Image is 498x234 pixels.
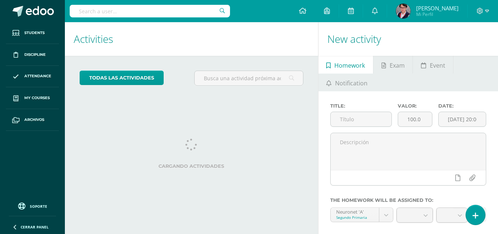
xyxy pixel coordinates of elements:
[335,74,368,92] span: Notification
[331,208,393,222] a: Neuronet 'A'Segundo Primaria
[24,52,46,58] span: Discipline
[6,66,59,88] a: Attendance
[24,30,45,36] span: Students
[6,109,59,131] a: Archivos
[318,74,376,91] a: Notification
[195,71,303,85] input: Busca una actividad próxima aquí...
[80,163,303,169] label: Cargando actividades
[318,56,373,74] a: Homework
[6,87,59,109] a: My courses
[439,112,486,126] input: Fecha de entrega
[416,4,459,12] span: [PERSON_NAME]
[330,103,392,109] label: Title:
[438,103,486,109] label: Date:
[24,73,51,79] span: Attendance
[21,224,49,230] span: Cerrar panel
[331,112,391,126] input: Título
[390,57,405,74] span: Exam
[336,208,374,215] div: Neuronet 'A'
[336,215,374,220] div: Segundo Primaria
[413,56,453,74] a: Event
[24,117,44,123] span: Archivos
[6,44,59,66] a: Discipline
[330,197,486,203] label: The homework will be assigned to:
[334,57,365,74] span: Homework
[70,5,230,17] input: Search a user…
[6,22,59,44] a: Students
[373,56,412,74] a: Exam
[327,22,489,56] h1: New activity
[398,112,432,126] input: Puntos máximos
[398,103,432,109] label: Valor:
[30,204,47,209] span: Soporte
[80,71,164,85] a: todas las Actividades
[9,201,56,211] a: Soporte
[416,11,459,17] span: Mi Perfil
[24,95,50,101] span: My courses
[430,57,445,74] span: Event
[396,4,411,18] img: 3d5d3fbbf55797b71de552028b9912e0.png
[74,22,309,56] h1: Activities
